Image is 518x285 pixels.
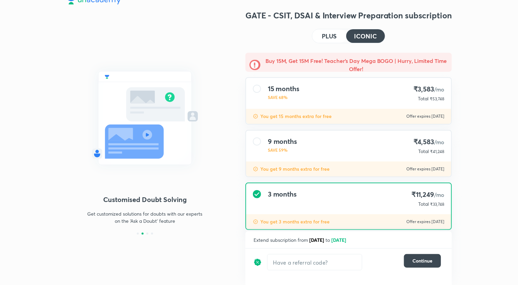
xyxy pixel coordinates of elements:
[268,94,299,100] p: SAVE 68%
[268,147,297,153] p: SAVE 59%
[418,201,429,207] p: Total
[406,219,444,224] p: Offer expires [DATE]
[66,195,224,205] h4: Customised Doubt Solving
[430,149,444,154] span: ₹41,248
[254,237,348,243] span: Extend subscription from to
[354,33,377,39] h4: ICONIC
[254,254,262,270] img: discount
[260,113,332,120] p: You get 15 months extra for free
[434,86,444,93] span: /mo
[322,33,337,39] h4: PLUS
[267,254,362,270] input: Have a referral code?
[249,60,260,70] img: -
[309,237,324,243] span: [DATE]
[412,257,432,264] span: Continue
[430,202,444,207] span: ₹33,748
[260,218,330,225] p: You get 3 months extra for free
[86,210,204,224] p: Get customized solutions for doubts with our experts on the ‘Ask a Doubt’ feature
[331,237,346,243] span: [DATE]
[253,114,258,119] img: discount
[418,148,429,155] p: Total
[434,191,444,198] span: /mo
[260,166,330,172] p: You get 9 months extra for free
[253,219,258,224] img: discount
[245,10,452,21] h3: GATE - CSIT, DSAI & Interview Preparation subscription
[430,96,444,101] span: ₹53,748
[240,235,457,241] p: To be paid as a one-time payment
[312,29,346,43] button: PLUS
[434,138,444,146] span: /mo
[268,85,299,93] h4: 15 months
[413,85,444,94] h4: ₹3,583
[66,59,224,177] img: LMP_1_7e6dc2762e.svg
[413,137,444,147] h4: ₹4,583
[418,95,428,102] p: Total
[406,166,444,172] p: Offer expires [DATE]
[264,57,448,73] h5: Buy 15M, Get 15M Free! Teacher’s Day Mega BOGO | Hurry, Limited Time Offer!
[346,29,385,43] button: ICONIC
[406,114,444,119] p: Offer expires [DATE]
[253,166,258,172] img: discount
[268,190,297,198] h4: 3 months
[268,137,297,146] h4: 9 months
[411,190,444,199] h4: ₹11,249
[404,254,441,268] button: Continue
